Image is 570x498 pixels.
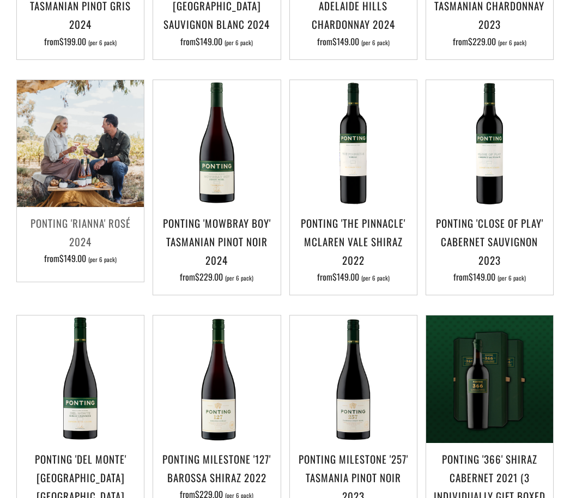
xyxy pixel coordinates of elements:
[180,270,253,283] span: from
[295,214,411,270] h3: Ponting 'The Pinnacle' McLaren Vale Shiraz 2022
[17,214,144,268] a: Ponting 'Rianna' Rosé 2024 from$149.00 (per 6 pack)
[453,35,526,48] span: from
[44,35,117,48] span: from
[88,40,117,46] span: (per 6 pack)
[225,275,253,281] span: (per 6 pack)
[22,214,138,251] h3: Ponting 'Rianna' Rosé 2024
[88,257,117,263] span: (per 6 pack)
[159,450,275,487] h3: Ponting Milestone '127' Barossa Shiraz 2022
[469,270,495,283] span: $149.00
[361,40,390,46] span: (per 6 pack)
[59,252,86,265] span: $149.00
[361,275,390,281] span: (per 6 pack)
[453,270,526,283] span: from
[290,214,417,282] a: Ponting 'The Pinnacle' McLaren Vale Shiraz 2022 from$149.00 (per 6 pack)
[159,214,275,270] h3: Ponting 'Mowbray Boy' Tasmanian Pinot Noir 2024
[196,35,222,48] span: $149.00
[332,35,359,48] span: $149.00
[498,40,526,46] span: (per 6 pack)
[225,40,253,46] span: (per 6 pack)
[44,252,117,265] span: from
[468,35,496,48] span: $229.00
[426,214,553,282] a: Ponting 'Close of Play' Cabernet Sauvignon 2023 from$149.00 (per 6 pack)
[498,275,526,281] span: (per 6 pack)
[59,35,86,48] span: $199.00
[432,214,548,270] h3: Ponting 'Close of Play' Cabernet Sauvignon 2023
[180,35,253,48] span: from
[317,35,390,48] span: from
[317,270,390,283] span: from
[195,270,223,283] span: $229.00
[153,214,280,282] a: Ponting 'Mowbray Boy' Tasmanian Pinot Noir 2024 from$229.00 (per 6 pack)
[332,270,359,283] span: $149.00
